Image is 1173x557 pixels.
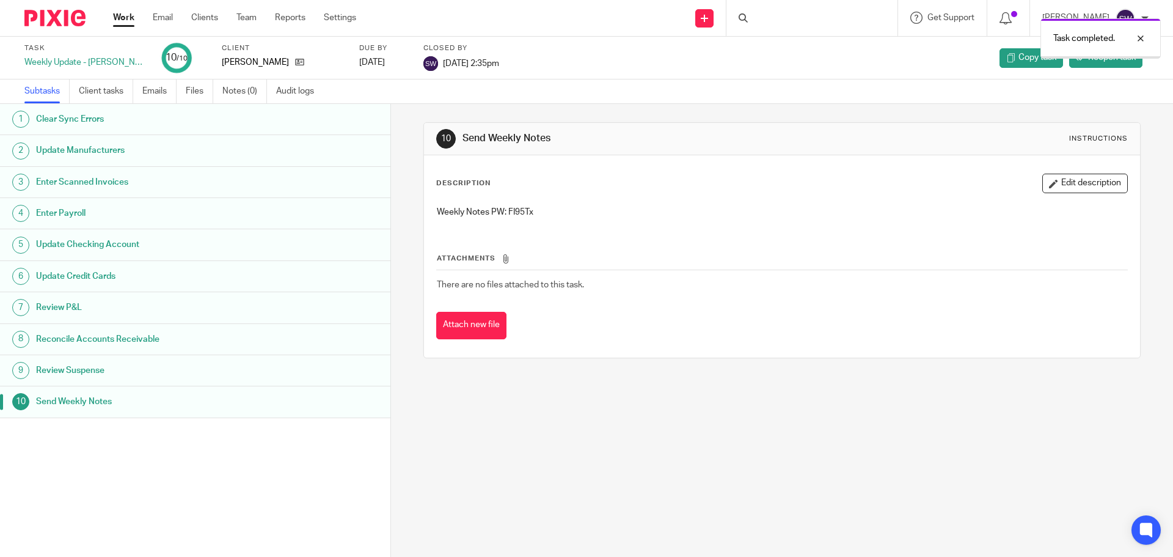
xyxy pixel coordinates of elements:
[12,174,29,191] div: 3
[36,330,265,349] h1: Reconcile Accounts Receivable
[1042,174,1128,193] button: Edit description
[113,12,134,24] a: Work
[437,281,584,289] span: There are no files attached to this task.
[437,206,1127,218] p: Weekly Notes PW: FI95Tx
[36,361,265,380] h1: Review Suspense
[12,205,29,222] div: 4
[324,12,356,24] a: Settings
[36,393,265,411] h1: Send Weekly Notes
[166,51,188,65] div: 10
[423,56,438,71] img: svg%3E
[24,10,86,26] img: Pixie
[1069,134,1128,144] div: Instructions
[142,79,177,103] a: Emails
[359,56,408,68] div: [DATE]
[275,12,305,24] a: Reports
[423,43,499,53] label: Closed by
[12,142,29,160] div: 2
[12,111,29,128] div: 1
[186,79,213,103] a: Files
[36,110,265,128] h1: Clear Sync Errors
[236,12,257,24] a: Team
[222,56,289,68] p: [PERSON_NAME]
[436,179,491,188] p: Description
[443,59,499,67] span: [DATE] 2:35pm
[462,132,808,145] h1: Send Weekly Notes
[24,56,147,68] div: Weekly Update - [PERSON_NAME]
[436,129,456,149] div: 10
[12,393,29,410] div: 10
[1116,9,1135,28] img: svg%3E
[12,299,29,316] div: 7
[36,235,265,254] h1: Update Checking Account
[222,79,267,103] a: Notes (0)
[79,79,133,103] a: Client tasks
[36,267,265,286] h1: Update Credit Cards
[191,12,218,24] a: Clients
[153,12,173,24] a: Email
[276,79,323,103] a: Audit logs
[36,298,265,317] h1: Review P&L
[436,312,506,339] button: Attach new file
[36,173,265,191] h1: Enter Scanned Invoices
[222,43,344,53] label: Client
[12,237,29,254] div: 5
[24,79,70,103] a: Subtasks
[12,362,29,379] div: 9
[24,43,147,53] label: Task
[12,331,29,348] div: 8
[36,204,265,223] h1: Enter Payroll
[359,43,408,53] label: Due by
[12,268,29,285] div: 6
[36,141,265,160] h1: Update Manufacturers
[177,55,188,62] small: /10
[1053,32,1115,45] p: Task completed.
[437,255,495,262] span: Attachments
